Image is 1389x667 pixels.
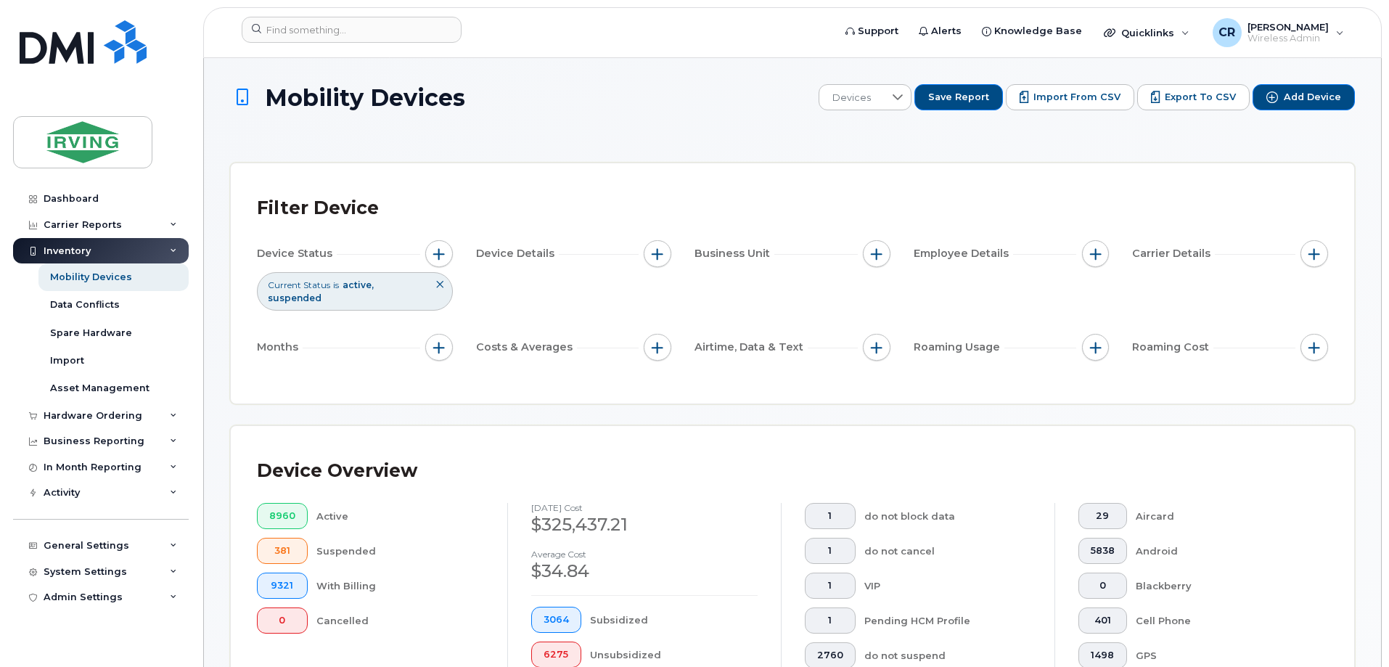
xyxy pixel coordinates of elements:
span: Roaming Usage [914,340,1004,355]
span: Business Unit [694,246,774,261]
button: 401 [1078,607,1127,634]
span: Import from CSV [1033,91,1120,104]
span: Add Device [1284,91,1341,104]
div: Android [1136,538,1306,564]
button: 1 [805,607,856,634]
div: Pending HCM Profile [864,607,1032,634]
button: 1 [805,538,856,564]
span: 9321 [269,580,295,592]
button: 0 [257,607,308,634]
button: 5838 [1078,538,1127,564]
span: Costs & Averages [476,340,577,355]
span: is [333,279,339,291]
span: 381 [269,545,295,557]
span: Save Report [928,91,989,104]
div: Active [316,503,485,529]
span: Mobility Devices [265,85,465,110]
span: 29 [1091,510,1115,522]
span: 3064 [544,614,569,626]
button: Import from CSV [1006,84,1134,110]
div: do not block data [864,503,1032,529]
span: 0 [1091,580,1115,592]
div: Cancelled [316,607,485,634]
span: Device Details [476,246,559,261]
button: 0 [1078,573,1127,599]
span: 8960 [269,510,295,522]
div: Aircard [1136,503,1306,529]
span: 401 [1091,615,1115,626]
span: Devices [819,85,884,111]
div: Blackberry [1136,573,1306,599]
div: do not cancel [864,538,1032,564]
span: Airtime, Data & Text [694,340,808,355]
span: Roaming Cost [1132,340,1213,355]
span: 5838 [1091,545,1115,557]
span: 1 [817,580,843,592]
div: With Billing [316,573,485,599]
span: active [343,279,374,290]
button: 1 [805,573,856,599]
button: Save Report [914,84,1003,110]
span: 1 [817,510,843,522]
div: Filter Device [257,189,379,227]
span: suspended [268,292,321,303]
button: 1 [805,503,856,529]
span: Employee Details [914,246,1013,261]
span: Device Status [257,246,337,261]
button: 29 [1078,503,1127,529]
span: Current Status [268,279,330,291]
button: Export to CSV [1137,84,1250,110]
div: Subsidized [590,607,758,633]
span: 0 [269,615,295,626]
div: Suspended [316,538,485,564]
div: Cell Phone [1136,607,1306,634]
span: 2760 [817,650,843,661]
div: Device Overview [257,452,417,490]
button: 381 [257,538,308,564]
div: $325,437.21 [531,512,758,537]
span: Carrier Details [1132,246,1215,261]
span: 1 [817,615,843,626]
h4: Average cost [531,549,758,559]
span: 6275 [544,649,569,660]
h4: [DATE] cost [531,503,758,512]
span: Export to CSV [1165,91,1236,104]
button: 9321 [257,573,308,599]
div: VIP [864,573,1032,599]
div: $34.84 [531,559,758,584]
span: 1498 [1091,650,1115,661]
button: 3064 [531,607,581,633]
button: 8960 [257,503,308,529]
button: Add Device [1253,84,1355,110]
span: Months [257,340,303,355]
span: 1 [817,545,843,557]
